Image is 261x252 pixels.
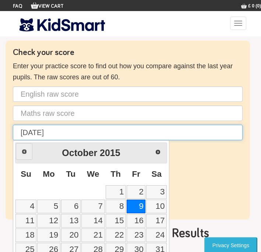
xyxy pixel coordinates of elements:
[149,144,166,160] a: Next
[127,200,145,213] a: 9
[106,185,126,199] a: 1
[15,214,36,228] a: 11
[15,200,36,213] a: 4
[13,48,243,57] h4: Check your score
[37,228,60,242] a: 19
[16,143,32,160] a: Prev
[106,228,126,242] a: 22
[146,200,167,213] a: 10
[37,214,60,228] a: 12
[132,169,140,179] span: Friday
[106,214,126,228] a: 15
[13,61,243,83] p: Enter your practice score to find out how you compare against the last year pupils. The raw score...
[13,86,243,102] input: English raw score
[21,169,31,179] span: Sunday
[61,214,81,228] a: 13
[13,106,243,121] input: Maths raw score
[111,169,121,179] span: Thursday
[127,214,145,228] a: 16
[81,200,105,213] a: 7
[15,228,36,242] a: 18
[31,4,64,9] a: View Cart
[87,169,99,179] span: Wednesday
[43,169,55,179] span: Monday
[14,18,111,31] img: KidSmart logo
[31,2,38,9] img: Your items in the shopping basket
[127,228,145,242] a: 23
[100,148,120,158] span: 2015
[155,149,161,155] span: Next
[241,3,247,9] img: Your items in the shopping basket
[81,228,105,242] a: 21
[106,200,126,213] a: 8
[146,185,167,199] a: 3
[151,169,162,179] span: Saturday
[61,200,81,213] a: 6
[81,214,105,228] a: 14
[248,3,261,8] span: £ 0 (0)
[146,228,167,242] a: 24
[13,4,22,9] a: FAQ
[62,148,97,158] span: October
[37,200,60,213] a: 5
[66,169,75,179] span: Tuesday
[61,228,81,242] a: 20
[146,214,167,228] a: 17
[21,149,27,155] span: Prev
[13,125,243,140] input: Date of birth (d/m/y) e.g. 27/12/2007
[127,185,145,199] a: 2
